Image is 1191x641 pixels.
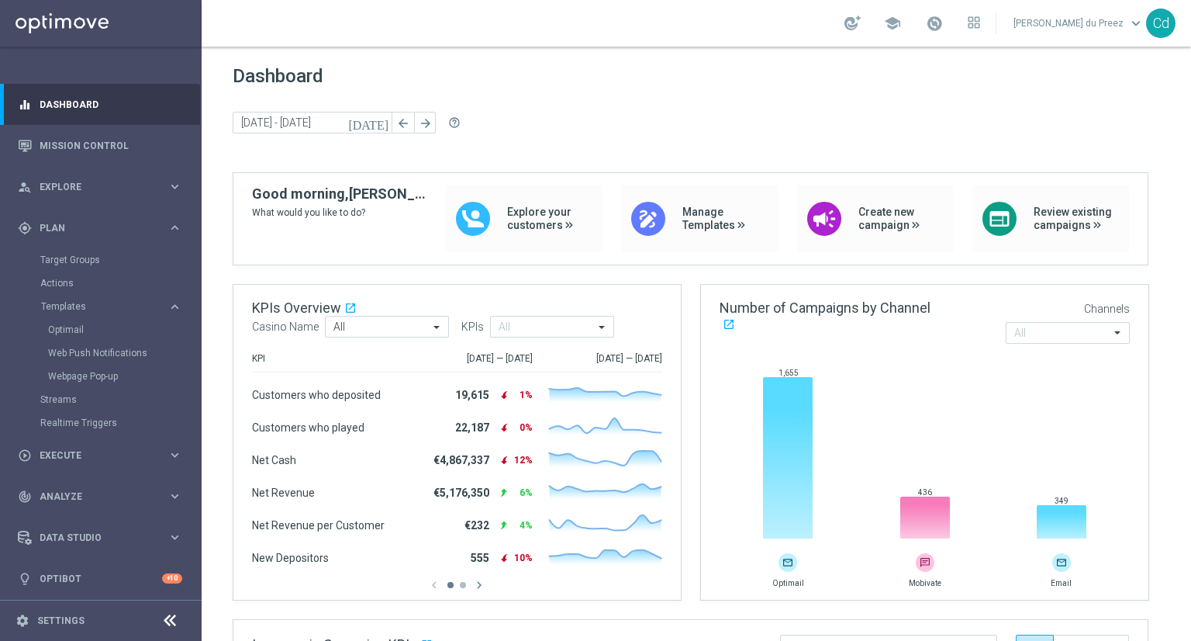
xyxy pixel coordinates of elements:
[40,248,200,272] div: Target Groups
[41,302,152,311] span: Templates
[17,140,183,152] button: Mission Control
[40,295,200,388] div: Templates
[41,302,167,311] div: Templates
[40,254,161,266] a: Target Groups
[48,370,161,383] a: Webpage Pop-up
[17,490,183,503] button: track_changes Analyze keyboard_arrow_right
[40,223,167,233] span: Plan
[17,181,183,193] button: person_search Explore keyboard_arrow_right
[18,221,32,235] i: gps_fixed
[18,531,167,545] div: Data Studio
[18,180,32,194] i: person_search
[40,388,200,411] div: Streams
[18,84,182,125] div: Dashboard
[40,393,161,406] a: Streams
[40,533,167,542] span: Data Studio
[40,411,200,435] div: Realtime Triggers
[167,530,182,545] i: keyboard_arrow_right
[17,449,183,462] button: play_circle_outline Execute keyboard_arrow_right
[40,417,161,429] a: Realtime Triggers
[167,300,182,314] i: keyboard_arrow_right
[884,15,901,32] span: school
[18,449,167,463] div: Execute
[40,300,183,313] button: Templates keyboard_arrow_right
[18,449,32,463] i: play_circle_outline
[40,84,182,125] a: Dashboard
[167,220,182,235] i: keyboard_arrow_right
[48,324,161,336] a: Optimail
[37,616,85,625] a: Settings
[48,365,200,388] div: Webpage Pop-up
[40,451,167,460] span: Execute
[48,347,161,359] a: Web Push Notifications
[16,614,29,628] i: settings
[167,489,182,504] i: keyboard_arrow_right
[40,125,182,166] a: Mission Control
[40,492,167,501] span: Analyze
[17,222,183,234] button: gps_fixed Plan keyboard_arrow_right
[40,272,200,295] div: Actions
[1146,9,1175,38] div: Cd
[167,448,182,463] i: keyboard_arrow_right
[18,180,167,194] div: Explore
[18,125,182,166] div: Mission Control
[1012,12,1146,35] a: [PERSON_NAME] du Preezkeyboard_arrow_down
[167,179,182,194] i: keyboard_arrow_right
[1127,15,1144,32] span: keyboard_arrow_down
[18,490,32,504] i: track_changes
[17,99,183,111] button: equalizer Dashboard
[40,277,161,289] a: Actions
[48,318,200,341] div: Optimail
[18,558,182,599] div: Optibot
[18,98,32,112] i: equalizer
[18,572,32,586] i: lightbulb
[17,573,183,585] button: lightbulb Optibot +10
[18,490,167,504] div: Analyze
[40,558,162,599] a: Optibot
[17,532,183,544] button: Data Studio keyboard_arrow_right
[48,341,200,365] div: Web Push Notifications
[18,221,167,235] div: Plan
[40,182,167,192] span: Explore
[162,573,182,584] div: +10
